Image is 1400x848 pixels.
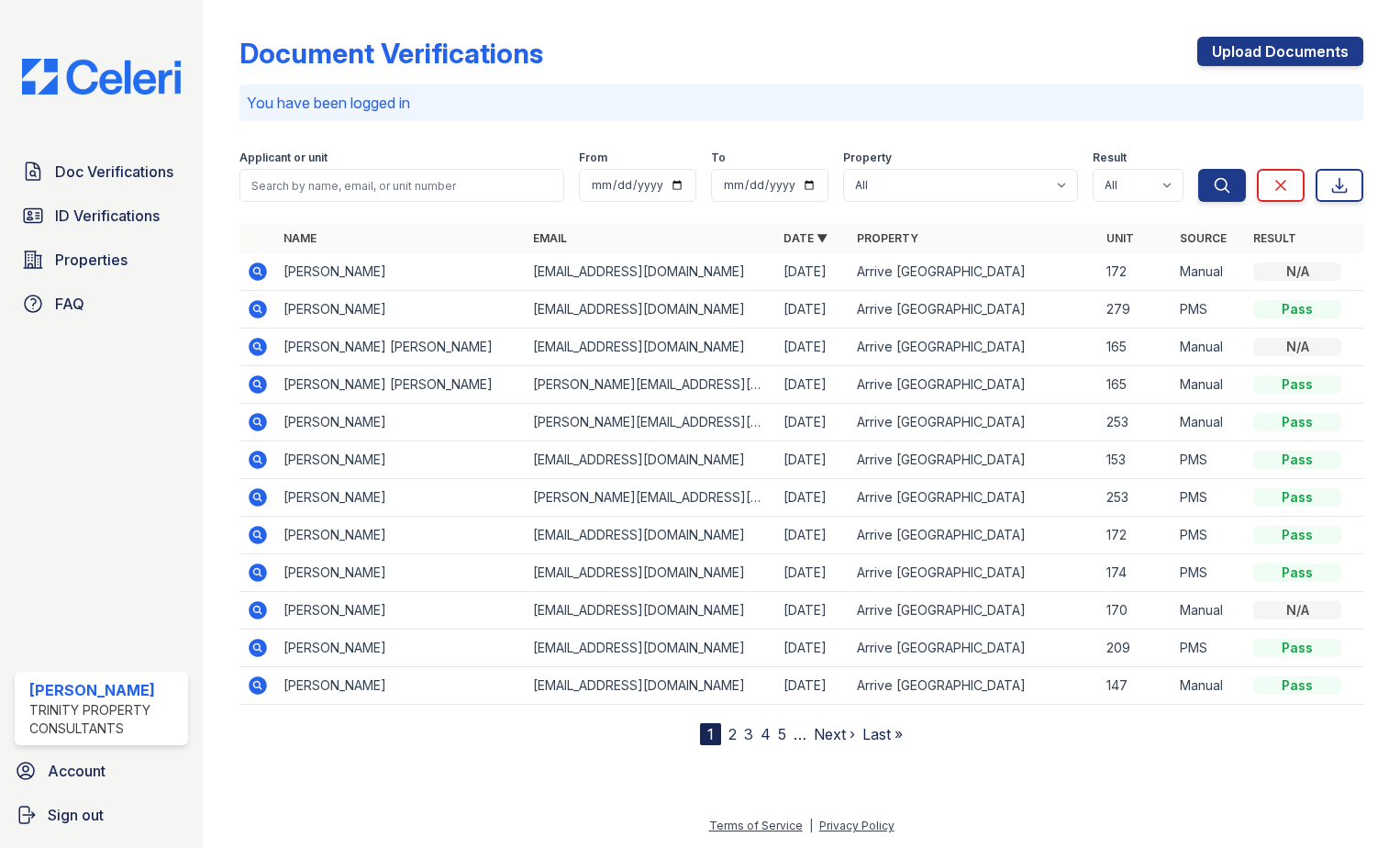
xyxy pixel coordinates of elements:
td: Arrive [GEOGRAPHIC_DATA] [850,404,1099,441]
p: You have been logged in [247,92,1356,114]
a: Properties [15,241,188,278]
td: [PERSON_NAME][EMAIL_ADDRESS][PERSON_NAME][DOMAIN_NAME] [526,479,775,517]
td: [DATE] [776,479,850,517]
div: Pass [1253,413,1341,431]
td: Arrive [GEOGRAPHIC_DATA] [850,366,1099,404]
td: [PERSON_NAME] [276,554,526,592]
td: 209 [1099,630,1172,667]
label: From [579,151,607,165]
td: [EMAIL_ADDRESS][DOMAIN_NAME] [526,667,775,705]
td: [DATE] [776,366,850,404]
td: [EMAIL_ADDRESS][DOMAIN_NAME] [526,517,775,554]
div: Pass [1253,526,1341,544]
label: Result [1093,151,1127,165]
div: Pass [1253,639,1341,657]
label: Property [843,151,892,165]
a: Upload Documents [1197,37,1363,66]
td: [PERSON_NAME] [276,592,526,630]
td: 147 [1099,667,1172,705]
td: 279 [1099,291,1172,329]
td: [DATE] [776,517,850,554]
a: Property [857,231,918,245]
td: [DATE] [776,404,850,441]
label: To [711,151,726,165]
span: Account [48,760,106,782]
span: FAQ [55,293,84,315]
span: … [794,723,806,745]
div: Pass [1253,300,1341,318]
td: [PERSON_NAME] [PERSON_NAME] [276,366,526,404]
span: ID Verifications [55,205,160,227]
td: Arrive [GEOGRAPHIC_DATA] [850,554,1099,592]
a: Last » [862,725,903,743]
td: Arrive [GEOGRAPHIC_DATA] [850,441,1099,479]
div: | [809,819,813,832]
a: 4 [761,725,771,743]
a: 5 [778,725,786,743]
td: Arrive [GEOGRAPHIC_DATA] [850,517,1099,554]
input: Search by name, email, or unit number [239,169,564,202]
td: [EMAIL_ADDRESS][DOMAIN_NAME] [526,329,775,366]
td: Arrive [GEOGRAPHIC_DATA] [850,291,1099,329]
td: [DATE] [776,291,850,329]
td: [PERSON_NAME] [276,253,526,291]
td: [DATE] [776,592,850,630]
td: 172 [1099,517,1172,554]
td: Arrive [GEOGRAPHIC_DATA] [850,253,1099,291]
span: Properties [55,249,128,271]
td: PMS [1172,554,1246,592]
td: [PERSON_NAME] [276,630,526,667]
td: Manual [1172,329,1246,366]
td: [EMAIL_ADDRESS][DOMAIN_NAME] [526,441,775,479]
td: [PERSON_NAME] [276,441,526,479]
span: Doc Verifications [55,161,173,183]
div: Pass [1253,451,1341,469]
a: ID Verifications [15,197,188,234]
td: Manual [1172,404,1246,441]
a: Next › [814,725,855,743]
td: PMS [1172,291,1246,329]
td: [DATE] [776,554,850,592]
a: Name [283,231,317,245]
a: Email [533,231,567,245]
div: [PERSON_NAME] [29,679,181,701]
div: 1 [700,723,721,745]
span: Sign out [48,804,104,826]
div: Pass [1253,676,1341,695]
div: Trinity Property Consultants [29,701,181,738]
td: [EMAIL_ADDRESS][DOMAIN_NAME] [526,630,775,667]
div: N/A [1253,262,1341,281]
td: [PERSON_NAME][EMAIL_ADDRESS][PERSON_NAME][DOMAIN_NAME] [526,404,775,441]
td: Arrive [GEOGRAPHIC_DATA] [850,592,1099,630]
td: PMS [1172,441,1246,479]
td: Manual [1172,366,1246,404]
a: Account [7,753,195,789]
a: Sign out [7,797,195,833]
td: [PERSON_NAME] [276,479,526,517]
a: FAQ [15,285,188,322]
td: [DATE] [776,253,850,291]
td: [EMAIL_ADDRESS][DOMAIN_NAME] [526,253,775,291]
td: 170 [1099,592,1172,630]
a: Result [1253,231,1296,245]
td: [DATE] [776,441,850,479]
td: Manual [1172,667,1246,705]
td: Arrive [GEOGRAPHIC_DATA] [850,329,1099,366]
td: [PERSON_NAME] [276,667,526,705]
td: 165 [1099,366,1172,404]
label: Applicant or unit [239,151,328,165]
a: Privacy Policy [819,819,894,832]
td: PMS [1172,630,1246,667]
td: [PERSON_NAME] [PERSON_NAME] [276,329,526,366]
td: Manual [1172,253,1246,291]
td: 253 [1099,404,1172,441]
td: [EMAIL_ADDRESS][DOMAIN_NAME] [526,592,775,630]
td: [DATE] [776,667,850,705]
td: [DATE] [776,630,850,667]
div: Pass [1253,375,1341,394]
td: Arrive [GEOGRAPHIC_DATA] [850,479,1099,517]
div: Pass [1253,488,1341,507]
div: Pass [1253,563,1341,582]
a: Doc Verifications [15,153,188,190]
